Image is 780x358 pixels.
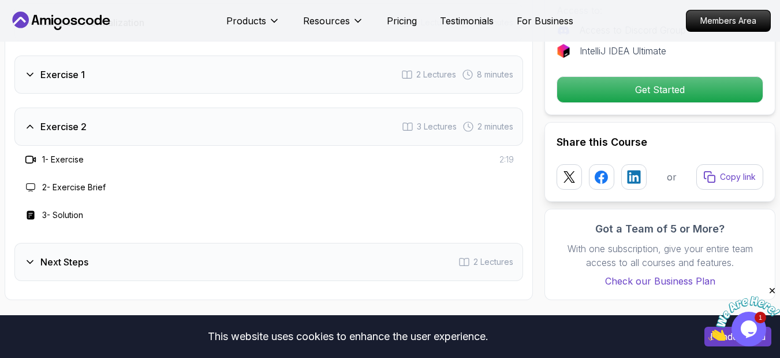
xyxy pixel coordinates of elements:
[720,171,756,183] p: Copy link
[40,68,85,82] h3: Exercise 1
[477,121,513,132] span: 2 minutes
[499,154,514,165] span: 2:19
[226,14,280,37] button: Products
[557,76,763,103] button: Get Started
[557,77,763,102] p: Get Started
[557,221,763,237] h3: Got a Team of 5 or More?
[580,44,666,58] p: IntelliJ IDEA Ultimate
[686,10,770,31] p: Members Area
[226,14,266,28] p: Products
[667,170,677,184] p: or
[14,56,523,94] button: Exercise 12 Lectures 8 minutes
[42,154,84,165] h3: 1 - Exercise
[40,120,87,134] h3: Exercise 2
[473,256,513,268] span: 2 Lectures
[557,134,763,150] h2: Share this Course
[14,243,523,281] button: Next Steps2 Lectures
[303,14,350,28] p: Resources
[440,14,494,28] a: Testimonials
[14,108,523,146] button: Exercise 23 Lectures 2 minutes
[40,255,88,269] h3: Next Steps
[557,274,763,288] a: Check our Business Plan
[42,182,106,193] h3: 2 - Exercise Brief
[417,121,457,132] span: 3 Lectures
[708,286,780,341] iframe: chat widget
[9,324,687,349] div: This website uses cookies to enhance the user experience.
[303,14,364,37] button: Resources
[42,209,83,221] h3: 3 - Solution
[517,14,573,28] a: For Business
[696,164,763,190] button: Copy link
[686,10,771,32] a: Members Area
[387,14,417,28] a: Pricing
[416,69,456,80] span: 2 Lectures
[557,242,763,270] p: With one subscription, give your entire team access to all courses and features.
[704,327,771,346] button: Accept cookies
[477,69,513,80] span: 8 minutes
[557,44,570,58] img: jetbrains logo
